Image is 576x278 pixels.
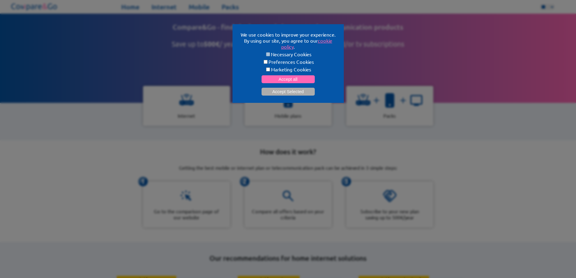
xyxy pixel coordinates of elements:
[240,66,337,72] label: Marketing Cookies
[262,75,315,83] button: Accept all
[264,60,268,64] input: Preferences Cookies
[262,88,315,96] button: Accept Selected
[266,52,270,56] input: Necessary Cookies
[240,31,337,50] p: We use cookies to improve your experience. By using our site, you agree to our .
[240,59,337,65] label: Preferences Cookies
[240,51,337,57] label: Necessary Cookies
[266,67,270,71] input: Marketing Cookies
[281,38,332,50] a: cookie policy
